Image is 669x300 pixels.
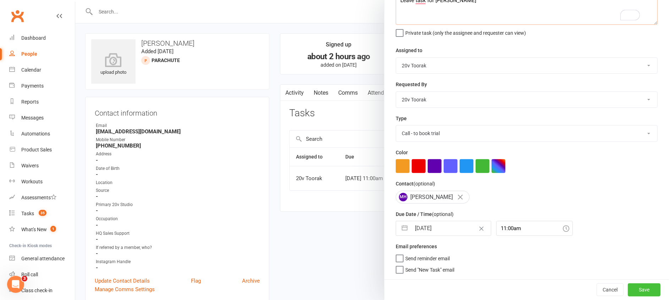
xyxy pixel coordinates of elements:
[21,99,39,105] div: Reports
[396,180,435,188] label: Contact
[21,211,34,216] div: Tasks
[21,227,47,232] div: What's New
[9,267,75,283] a: Roll call
[21,67,41,73] div: Calendar
[7,276,24,293] iframe: Intercom live chat
[9,126,75,142] a: Automations
[21,147,52,152] div: Product Sales
[413,181,435,187] small: (optional)
[9,110,75,126] a: Messages
[21,115,44,121] div: Messages
[432,211,454,217] small: (optional)
[9,206,75,222] a: Tasks 35
[21,131,50,137] div: Automations
[396,210,454,218] label: Due Date / Time
[9,222,75,238] a: What's New1
[405,28,526,36] span: Private task (only the assignee and requester can view)
[597,283,624,296] button: Cancel
[21,83,44,89] div: Payments
[9,251,75,267] a: General attendance kiosk mode
[628,283,660,296] button: Save
[21,272,38,277] div: Roll call
[9,62,75,78] a: Calendar
[405,253,450,261] span: Send reminder email
[21,163,39,168] div: Waivers
[9,142,75,158] a: Product Sales
[39,210,46,216] span: 35
[9,158,75,174] a: Waivers
[396,46,422,54] label: Assigned to
[9,78,75,94] a: Payments
[21,35,46,41] div: Dashboard
[9,190,75,206] a: Assessments
[21,179,43,184] div: Workouts
[9,283,75,299] a: Class kiosk mode
[396,191,470,204] div: [PERSON_NAME]
[9,174,75,190] a: Workouts
[21,195,56,200] div: Assessments
[9,7,26,25] a: Clubworx
[21,256,65,261] div: General attendance
[50,226,56,232] span: 1
[9,30,75,46] a: Dashboard
[405,265,454,273] span: Send "New Task" email
[22,276,27,282] span: 3
[21,51,37,57] div: People
[475,222,488,235] button: Clear Date
[396,149,408,156] label: Color
[399,193,407,201] span: MH
[9,94,75,110] a: Reports
[396,115,407,122] label: Type
[9,46,75,62] a: People
[396,243,437,250] label: Email preferences
[396,80,427,88] label: Requested By
[21,288,53,293] div: Class check-in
